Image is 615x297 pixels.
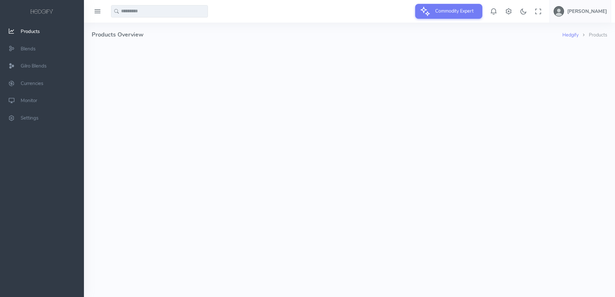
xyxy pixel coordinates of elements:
span: Products [21,28,40,35]
span: Commodity Expert [431,4,477,18]
h4: Products Overview [92,23,562,47]
li: Products [579,32,607,39]
span: Gilro Blends [21,63,46,69]
button: Commodity Expert [415,4,482,19]
h5: [PERSON_NAME] [567,9,607,14]
span: Currencies [21,80,43,87]
a: Commodity Expert [415,8,482,14]
img: user-image [554,6,564,16]
img: logo [29,8,55,16]
a: Hedgify [562,32,579,38]
span: Blends [21,46,36,52]
span: Monitor [21,98,37,104]
span: Settings [21,115,38,121]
